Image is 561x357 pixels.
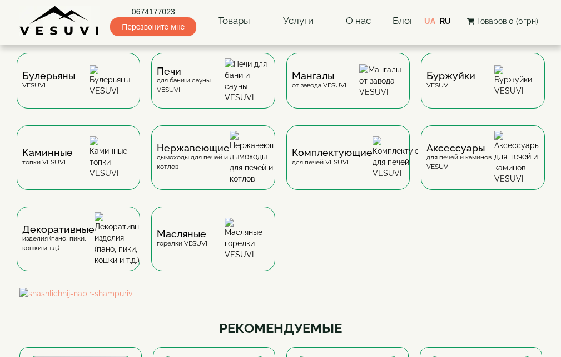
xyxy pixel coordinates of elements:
[426,71,475,90] div: VESUVI
[207,8,261,34] a: Товары
[110,17,196,36] span: Перезвоните мне
[440,17,451,26] a: RU
[426,71,475,80] span: Буржуйки
[272,8,325,34] a: Услуги
[157,144,230,153] span: Нержавеющие
[22,148,73,157] span: Каминные
[22,225,95,253] div: изделия (пано, пики, кошки и т.д.)
[393,15,414,26] a: Блог
[11,207,146,288] a: Декоративныеизделия (пано, пики, кошки и т.д.) Декоративные изделия (пано, пики, кошки и т.д.)
[225,58,270,103] img: Печи для бани и сауны VESUVI
[19,288,542,299] img: shashlichnij-nabir-shampuriv
[292,148,373,167] div: для печей VESUVI
[292,71,346,80] span: Мангалы
[22,148,73,167] div: топки VESUVI
[157,229,207,248] div: горелки VESUVI
[157,144,230,172] div: дымоходы для печей и котлов
[146,53,281,125] a: Печидля бани и сауны VESUVI Печи для бани и сауны VESUVI
[464,15,542,27] button: Товаров 0 (0грн)
[426,144,494,172] div: для печей и каминов VESUVI
[157,229,207,238] span: Масляные
[146,207,281,288] a: Масляныегорелки VESUVI Масляные горелки VESUVI
[424,17,435,26] a: UA
[426,144,494,153] span: Аксессуары
[335,8,382,34] a: О нас
[225,218,270,260] img: Масляные горелки VESUVI
[415,125,550,207] a: Аксессуарыдля печей и каминов VESUVI Аксессуары для печей и каминов VESUVI
[157,67,225,76] span: Печи
[146,125,281,207] a: Нержавеющиедымоходы для печей и котлов Нержавеющие дымоходы для печей и котлов
[230,131,275,184] img: Нержавеющие дымоходы для печей и котлов
[90,65,135,96] img: Булерьяны VESUVI
[11,125,146,207] a: Каминныетопки VESUVI Каминные топки VESUVI
[281,125,416,207] a: Комплектующиедля печей VESUVI Комплектующие для печей VESUVI
[292,148,373,157] span: Комплектующие
[157,67,225,95] div: для бани и сауны VESUVI
[476,17,538,26] span: Товаров 0 (0грн)
[281,53,416,125] a: Мангалыот завода VESUVI Мангалы от завода VESUVI
[11,53,146,125] a: БулерьяныVESUVI Булерьяны VESUVI
[110,6,196,17] a: 0674177023
[19,6,100,36] img: Завод VESUVI
[494,131,539,184] img: Аксессуары для печей и каминов VESUVI
[373,136,418,179] img: Комплектующие для печей VESUVI
[415,53,550,125] a: БуржуйкиVESUVI Буржуйки VESUVI
[292,71,346,90] div: от завода VESUVI
[90,136,135,179] img: Каминные топки VESUVI
[95,212,140,266] img: Декоративные изделия (пано, пики, кошки и т.д.)
[22,71,75,80] span: Булерьяны
[359,64,404,97] img: Мангалы от завода VESUVI
[494,65,539,96] img: Буржуйки VESUVI
[22,225,95,234] span: Декоративные
[22,71,75,90] div: VESUVI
